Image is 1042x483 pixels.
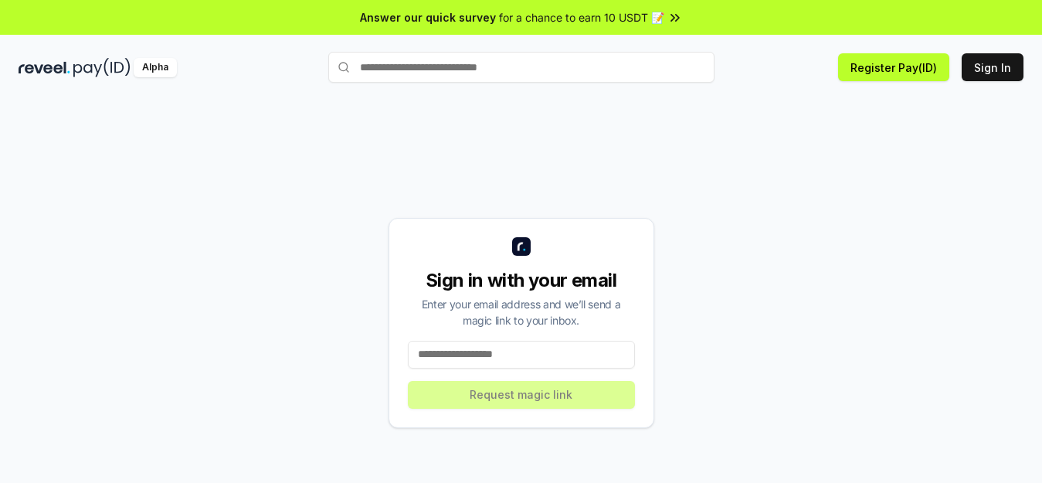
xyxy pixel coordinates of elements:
span: Answer our quick survey [360,9,496,26]
div: Enter your email address and we’ll send a magic link to your inbox. [408,296,635,328]
img: pay_id [73,58,131,77]
img: reveel_dark [19,58,70,77]
div: Alpha [134,58,177,77]
button: Sign In [962,53,1023,81]
img: logo_small [512,237,531,256]
span: for a chance to earn 10 USDT 📝 [499,9,664,26]
div: Sign in with your email [408,268,635,293]
button: Register Pay(ID) [838,53,949,81]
